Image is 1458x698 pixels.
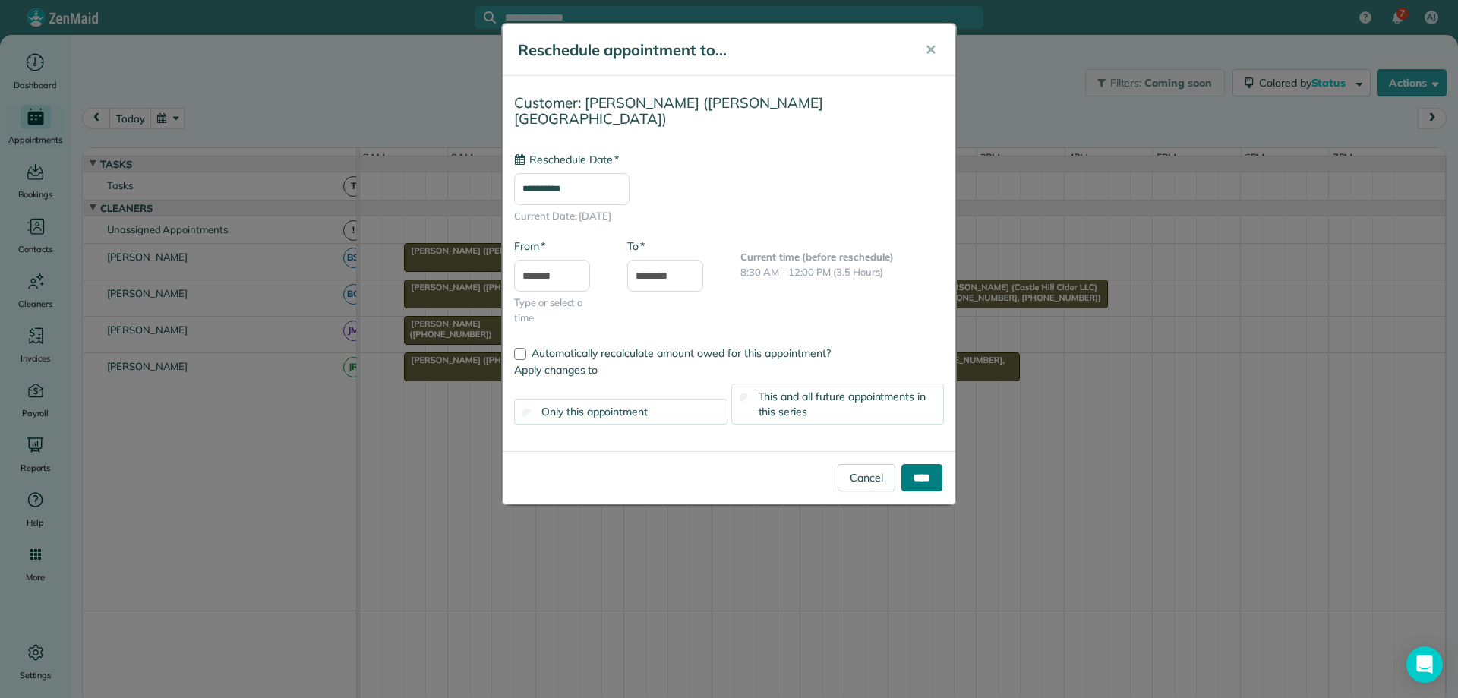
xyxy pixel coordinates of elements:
span: ✕ [925,41,936,58]
p: 8:30 AM - 12:00 PM (3.5 Hours) [740,265,944,280]
h5: Reschedule appointment to... [518,39,904,61]
input: This and all future appointments in this series [739,393,749,403]
div: Open Intercom Messenger [1406,646,1443,683]
h4: Customer: [PERSON_NAME] ([PERSON_NAME][GEOGRAPHIC_DATA]) [514,95,944,126]
label: To [627,238,645,254]
span: This and all future appointments in this series [759,390,926,418]
span: Automatically recalculate amount owed for this appointment? [532,346,831,360]
label: Reschedule Date [514,152,619,167]
label: Apply changes to [514,362,944,377]
label: From [514,238,545,254]
b: Current time (before reschedule) [740,251,894,263]
input: Only this appointment [522,409,532,418]
span: Only this appointment [541,405,648,418]
span: Type or select a time [514,295,604,325]
span: Current Date: [DATE] [514,209,944,224]
a: Cancel [838,464,895,491]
